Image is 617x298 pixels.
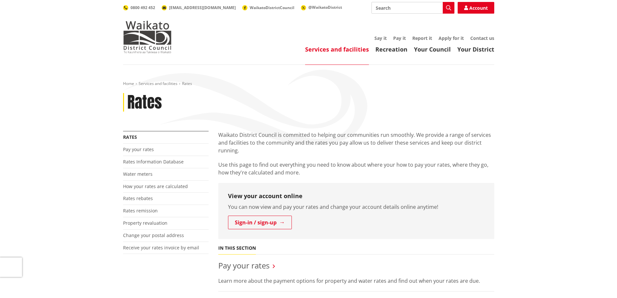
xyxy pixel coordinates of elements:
a: Rates rebates [123,195,153,201]
a: Your Council [414,45,451,53]
span: @WaikatoDistrict [308,5,342,10]
span: 0800 492 452 [131,5,155,10]
a: Property revaluation [123,220,167,226]
a: How your rates are calculated [123,183,188,189]
a: @WaikatoDistrict [301,5,342,10]
a: Services and facilities [139,81,177,86]
p: Waikato District Council is committed to helping our communities run smoothly. We provide a range... [218,131,494,154]
a: Pay your rates [218,260,269,271]
a: 0800 492 452 [123,5,155,10]
input: Search input [371,2,454,14]
a: Rates [123,134,137,140]
a: Water meters [123,171,153,177]
a: Services and facilities [305,45,369,53]
h5: In this section [218,245,256,251]
a: Contact us [470,35,494,41]
a: WaikatoDistrictCouncil [242,5,294,10]
span: WaikatoDistrictCouncil [250,5,294,10]
a: Report it [412,35,432,41]
a: Rates remission [123,208,158,214]
h3: View your account online [228,193,485,200]
nav: breadcrumb [123,81,494,87]
h1: Rates [127,93,162,112]
img: Waikato District Council - Te Kaunihera aa Takiwaa o Waikato [123,21,172,53]
a: Home [123,81,134,86]
a: Pay it [393,35,406,41]
p: You can now view and pay your rates and change your account details online anytime! [228,203,485,211]
a: Pay your rates [123,146,154,152]
a: Your District [457,45,494,53]
a: Account [458,2,494,14]
p: Learn more about the payment options for property and water rates and find out when your rates ar... [218,277,494,285]
a: Receive your rates invoice by email [123,244,199,251]
p: Use this page to find out everything you need to know about where your how to pay your rates, whe... [218,161,494,176]
a: Change your postal address [123,232,184,238]
a: [EMAIL_ADDRESS][DOMAIN_NAME] [162,5,236,10]
a: Sign-in / sign-up [228,216,292,229]
span: Rates [182,81,192,86]
a: Recreation [375,45,407,53]
span: [EMAIL_ADDRESS][DOMAIN_NAME] [169,5,236,10]
a: Rates Information Database [123,159,184,165]
a: Apply for it [439,35,464,41]
a: Say it [374,35,387,41]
